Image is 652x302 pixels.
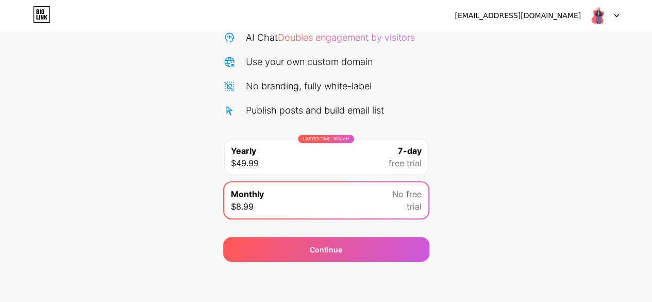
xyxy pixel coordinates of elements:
span: trial [407,200,422,213]
div: Use your own custom domain [246,55,373,69]
div: Continue [310,244,342,255]
span: free trial [389,157,422,169]
span: Monthly [231,188,264,200]
span: $49.99 [231,157,259,169]
div: LIMITED TIME : 50% off [298,135,354,143]
span: No free [392,188,422,200]
div: No branding, fully white-label [246,79,372,93]
div: [EMAIL_ADDRESS][DOMAIN_NAME] [455,10,581,21]
span: Doubles engagement by visitors [278,32,415,43]
span: $8.99 [231,200,254,213]
span: Yearly [231,145,256,157]
span: 7-day [398,145,422,157]
div: AI Chat [246,30,415,44]
img: Lam Phương Trần Ngọc [589,6,608,25]
div: Publish posts and build email list [246,103,384,117]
